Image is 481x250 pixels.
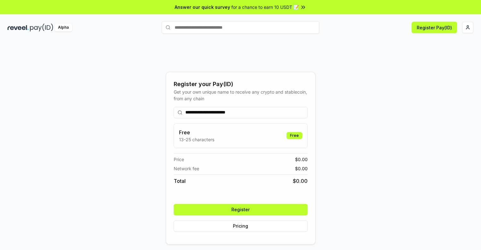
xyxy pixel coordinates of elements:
[179,129,214,136] h3: Free
[295,165,308,172] span: $ 0.00
[287,132,302,139] div: Free
[8,24,29,32] img: reveel_dark
[30,24,53,32] img: pay_id
[174,177,186,185] span: Total
[174,89,308,102] div: Get your own unique name to receive any crypto and stablecoin, from any chain
[231,4,299,10] span: for a chance to earn 10 USDT 📝
[179,136,214,143] p: 13-25 characters
[174,80,308,89] div: Register your Pay(ID)
[174,165,199,172] span: Network fee
[174,156,184,163] span: Price
[55,24,72,32] div: Alpha
[295,156,308,163] span: $ 0.00
[174,204,308,215] button: Register
[293,177,308,185] span: $ 0.00
[175,4,230,10] span: Answer our quick survey
[412,22,457,33] button: Register Pay(ID)
[174,220,308,232] button: Pricing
